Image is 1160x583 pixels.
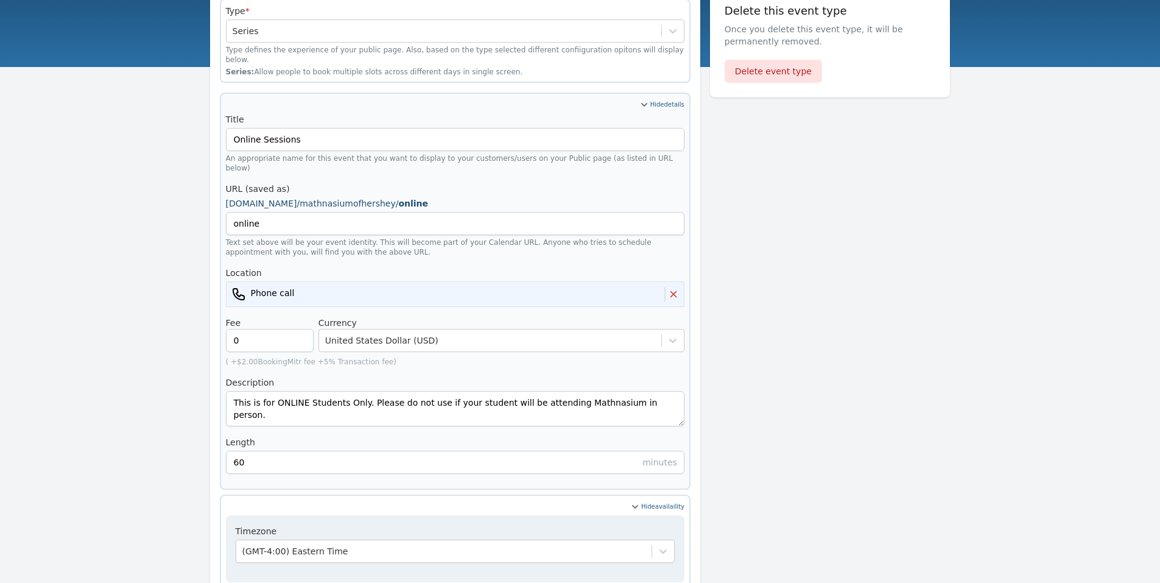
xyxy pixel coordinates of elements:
[725,60,822,83] button: Delete event type
[641,501,684,513] span: Hide availaility
[226,329,314,352] input: Your fee
[642,451,684,474] div: minutes
[226,436,684,448] label: Length
[251,287,295,302] span: Phone call
[226,183,684,210] label: URL (saved as)
[650,99,684,111] span: Hide details
[226,451,684,474] input: 15
[226,113,684,125] label: Title
[226,391,684,426] textarea: This is for ONLINE Students Only. Please do not use if your student will be attending Mathnasium ...
[725,4,936,18] h3: Delete this event type
[226,128,684,151] input: Quick Chat
[236,525,675,537] label: Timezone
[226,154,684,173] p: An appropriate name for this event that you want to display to your customers/users on your Publi...
[725,23,936,48] p: Once you delete this event type, it will be permanently removed.
[325,334,438,347] div: United States Dollar (USD)
[398,199,428,208] span: online
[226,317,314,329] label: Fee
[226,376,684,389] label: Description
[226,67,684,77] p: Allow people to book multiple slots across different days in single screen.
[226,357,684,367] span: ( + $2.00 BookingMitr fee + 5 % Transaction fee)
[226,212,684,235] input: Enter short event name
[226,5,684,17] label: Type
[233,25,259,37] div: Series
[226,199,429,208] a: [DOMAIN_NAME]/mathnasiumofhershey/online
[226,238,684,257] p: Text set above will be your event identity. This will become part of your Calendar URL. Anyone wh...
[226,267,684,279] label: Location
[318,317,684,329] label: Currency
[226,45,684,65] p: Type defines the experience of your public page. Also, based on the type selected different confi...
[226,68,255,76] span: Series :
